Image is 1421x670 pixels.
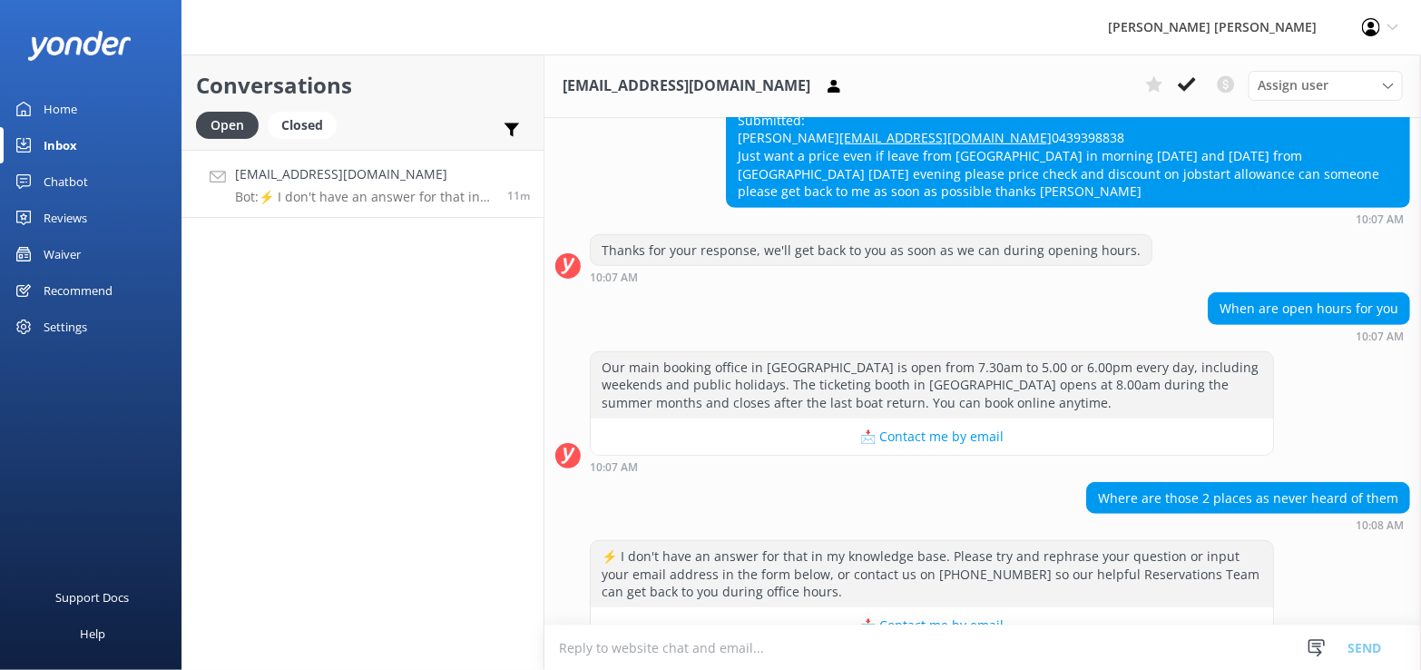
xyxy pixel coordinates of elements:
[591,352,1273,419] div: Our main booking office in [GEOGRAPHIC_DATA] is open from 7.30am to 5.00 or 6.00pm every day, inc...
[235,164,494,184] h4: [EMAIL_ADDRESS][DOMAIN_NAME]
[196,112,259,139] div: Open
[44,127,77,163] div: Inbox
[1356,214,1404,225] strong: 10:07 AM
[44,163,88,200] div: Chatbot
[839,129,1052,146] a: [EMAIL_ADDRESS][DOMAIN_NAME]
[590,272,638,283] strong: 10:07 AM
[1208,330,1410,342] div: Oct 04 2025 10:07am (UTC +13:00) Pacific/Auckland
[44,200,87,236] div: Reviews
[507,188,530,203] span: Oct 04 2025 10:09am (UTC +13:00) Pacific/Auckland
[727,105,1409,207] div: Submitted: [PERSON_NAME] 0439398838 Just want a price even if leave from [GEOGRAPHIC_DATA] in mor...
[44,309,87,345] div: Settings
[182,150,544,218] a: [EMAIL_ADDRESS][DOMAIN_NAME]Bot:⚡ I don't have an answer for that in my knowledge base. Please tr...
[563,74,810,98] h3: [EMAIL_ADDRESS][DOMAIN_NAME]
[235,189,494,205] p: Bot: ⚡ I don't have an answer for that in my knowledge base. Please try and rephrase your questio...
[196,68,530,103] h2: Conversations
[1087,483,1409,514] div: Where are those 2 places as never heard of them
[1249,71,1403,100] div: Assign User
[591,541,1273,607] div: ⚡ I don't have an answer for that in my knowledge base. Please try and rephrase your question or ...
[44,236,81,272] div: Waiver
[590,460,1274,473] div: Oct 04 2025 10:07am (UTC +13:00) Pacific/Auckland
[590,462,638,473] strong: 10:07 AM
[1258,75,1328,95] span: Assign user
[80,616,105,652] div: Help
[1086,518,1410,531] div: Oct 04 2025 10:08am (UTC +13:00) Pacific/Auckland
[44,272,113,309] div: Recommend
[591,607,1273,644] button: 📩 Contact me by email
[1209,293,1409,324] div: When are open hours for you
[591,235,1151,266] div: Thanks for your response, we'll get back to you as soon as we can during opening hours.
[591,419,1273,455] button: 📩 Contact me by email
[268,112,337,139] div: Closed
[726,212,1410,225] div: Oct 04 2025 10:07am (UTC +13:00) Pacific/Auckland
[196,114,268,134] a: Open
[56,579,130,616] div: Support Docs
[44,91,77,127] div: Home
[590,271,1152,283] div: Oct 04 2025 10:07am (UTC +13:00) Pacific/Auckland
[27,31,132,61] img: yonder-white-logo.png
[268,114,346,134] a: Closed
[1356,331,1404,342] strong: 10:07 AM
[1356,520,1404,531] strong: 10:08 AM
